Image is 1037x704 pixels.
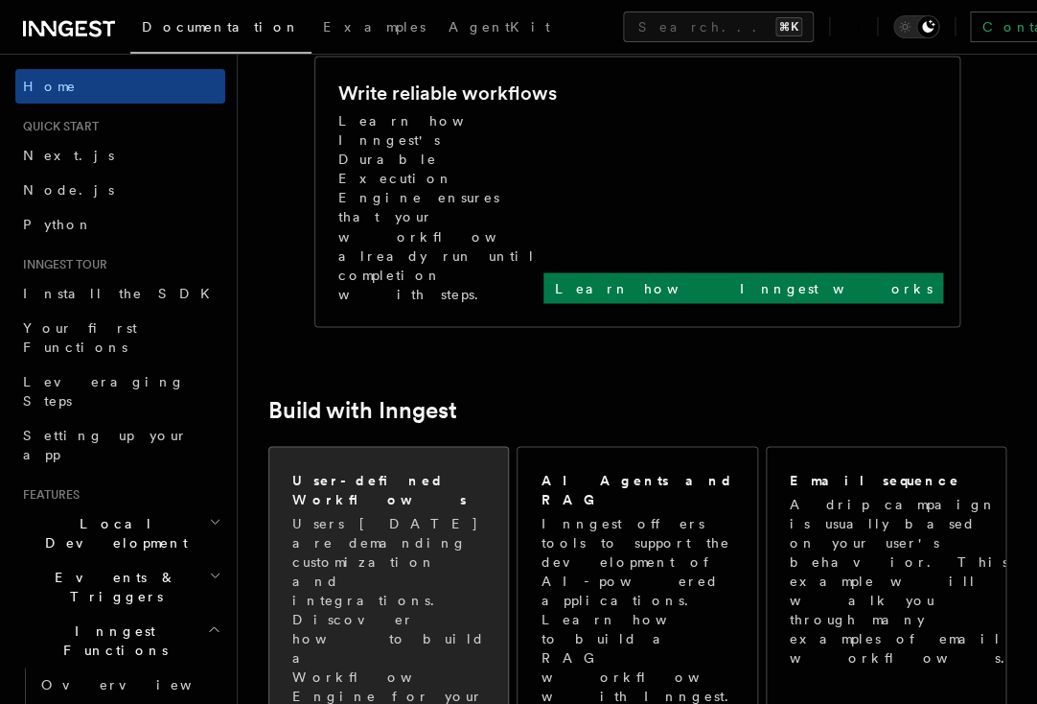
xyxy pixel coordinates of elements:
span: Setting up your app [23,428,188,462]
a: Learn how Inngest works [543,272,943,303]
h2: Write reliable workflows [338,80,557,106]
a: Overview [34,668,225,702]
p: A drip campaign is usually based on your user's behavior. This example will walk you through many... [790,494,1016,667]
a: Install the SDK [15,276,225,311]
kbd: ⌘K [775,17,802,36]
span: Next.js [23,148,114,163]
a: Python [15,207,225,242]
span: Documentation [142,19,300,35]
span: Quick start [15,119,99,134]
span: Events & Triggers [15,568,209,606]
span: Home [23,77,77,96]
p: Learn how Inngest works [555,278,932,297]
button: Toggle dark mode [893,15,939,38]
a: Leveraging Steps [15,364,225,418]
a: Home [15,69,225,104]
a: Examples [311,6,437,52]
a: Node.js [15,173,225,207]
button: Local Development [15,506,225,560]
h2: AI Agents and RAG [541,470,746,508]
a: Build with Inngest [268,396,457,423]
span: Python [23,217,93,232]
a: Setting up your app [15,418,225,472]
button: Inngest Functions [15,614,225,668]
a: Next.js [15,138,225,173]
span: Features [15,487,80,503]
span: Node.js [23,182,114,198]
span: Local Development [15,514,209,552]
span: Leveraging Steps [23,374,185,409]
span: Your first Functions [23,320,137,355]
a: Documentation [130,6,311,54]
span: Inngest Functions [15,622,207,660]
button: Events & Triggers [15,560,225,614]
span: Overview [41,677,239,692]
span: Inngest tour [15,257,107,272]
p: Learn how Inngest's Durable Execution Engine ensures that your workflow already run until complet... [338,111,543,303]
h2: User-defined Workflows [292,470,485,508]
button: Search...⌘K [623,12,814,42]
a: AgentKit [437,6,562,52]
span: AgentKit [449,19,550,35]
a: Your first Functions [15,311,225,364]
span: Install the SDK [23,286,221,301]
span: Examples [323,19,426,35]
h2: Email sequence [790,470,960,489]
